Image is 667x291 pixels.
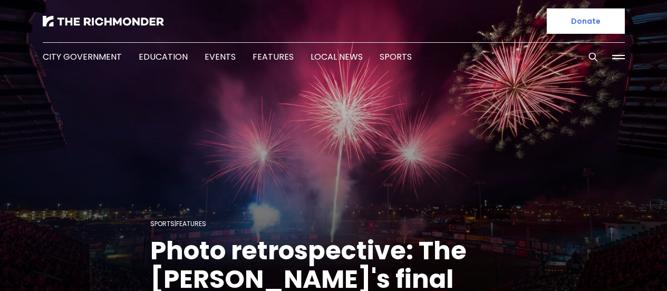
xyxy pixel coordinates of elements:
[43,51,122,63] a: City Government
[43,16,164,26] img: The Richmonder
[176,219,206,228] a: Features
[150,219,175,228] a: Sports
[311,51,363,63] a: Local News
[547,8,625,34] a: Donate
[253,51,294,63] a: Features
[585,49,601,65] button: Search this site
[150,218,517,230] div: |
[578,239,667,291] iframe: portal-trigger
[139,51,188,63] a: Education
[205,51,236,63] a: Events
[380,51,412,63] a: Sports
